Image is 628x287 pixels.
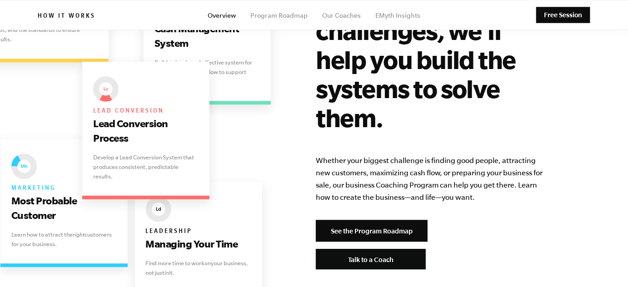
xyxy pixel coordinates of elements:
[11,230,117,249] p: Learn how to attract the customers for your business.
[316,154,545,203] p: Whether your biggest challenge is finding good people, attracting new customers, maximizing cash ...
[11,193,117,223] h3: Most Probable Customer
[250,12,308,19] a: Program Roadmap
[348,256,394,263] span: Talk to a Coach
[38,12,95,21] h6: How it works
[146,258,251,277] p: Find more time to work your business, not just it.
[11,153,37,179] img: EMyth The Seven Essential Systems: Marketing
[316,220,428,242] a: See the Program Roadmap
[375,12,420,19] a: EMyth Insights
[165,269,169,276] i: in
[208,12,236,19] a: Overview
[583,243,628,287] iframe: Chat Widget
[11,183,117,193] h6: Marketing
[322,12,361,19] a: Our Coaches
[536,7,590,23] a: Free Session
[316,249,426,269] a: Talk to a Coach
